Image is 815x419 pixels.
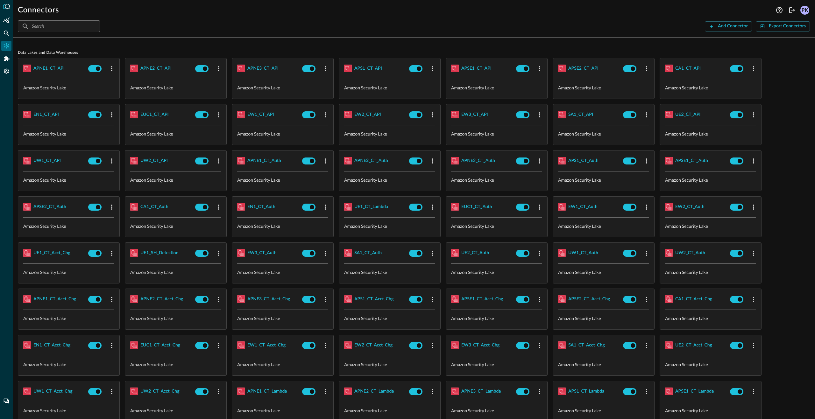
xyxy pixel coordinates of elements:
button: SA1_CT_Auth [354,248,382,258]
div: EUC1_CT_Auth [461,203,492,211]
p: Amazon Security Lake [451,84,542,91]
button: APNE2_CT_API [140,63,172,73]
button: Export Connectors [756,21,810,31]
p: Amazon Security Lake [130,130,221,137]
div: SA1_CT_Auth [354,249,382,257]
img: AWSSecurityLake.svg [344,157,352,164]
p: Amazon Security Lake [558,269,649,276]
img: AWSSecurityLake.svg [130,341,138,349]
button: EW1_CT_API [247,109,274,120]
img: AWSSecurityLake.svg [237,249,245,257]
img: AWSSecurityLake.svg [344,249,352,257]
input: Search [32,20,85,32]
p: Amazon Security Lake [23,361,114,368]
div: EN1_CT_Acct_Chg [33,341,70,349]
button: APS1_CT_API [354,63,382,73]
p: Amazon Security Lake [344,315,435,322]
div: UW2_CT_Auth [675,249,705,257]
div: SA1_CT_Acct_Chg [568,341,605,349]
p: Amazon Security Lake [665,130,756,137]
button: APNE2_CT_Lambda [354,386,394,396]
img: AWSSecurityLake.svg [451,341,459,349]
button: CA1_CT_API [675,63,701,73]
p: Amazon Security Lake [23,407,114,414]
p: Amazon Security Lake [665,223,756,229]
div: Add Connector [718,22,748,30]
p: Amazon Security Lake [237,269,328,276]
img: AWSSecurityLake.svg [344,295,352,303]
p: Amazon Security Lake [451,361,542,368]
button: APSE1_CT_Acct_Chg [461,294,503,304]
button: APSE1_CT_Lambda [675,386,714,396]
div: EUC1_CT_API [140,111,169,119]
img: AWSSecurityLake.svg [665,111,673,118]
div: EW2_CT_Auth [675,203,705,211]
div: APNE2_CT_Lambda [354,388,394,395]
img: AWSSecurityLake.svg [558,249,566,257]
button: APSE1_CT_API [461,63,492,73]
div: UE1_SH_Detection [140,249,178,257]
div: Connectors [1,41,11,51]
p: Amazon Security Lake [665,269,756,276]
img: AWSSecurityLake.svg [344,65,352,72]
div: APNE1_CT_Acct_Chg [33,295,76,303]
p: Amazon Security Lake [344,223,435,229]
img: AWSSecurityLake.svg [23,111,31,118]
button: EN1_CT_Acct_Chg [33,340,70,350]
button: APS1_CT_Auth [568,156,599,166]
img: AWSSecurityLake.svg [558,111,566,118]
p: Amazon Security Lake [23,177,114,183]
img: AWSSecurityLake.svg [237,111,245,118]
div: APSE1_CT_API [461,65,492,73]
img: AWSSecurityLake.svg [665,157,673,164]
p: Amazon Security Lake [665,361,756,368]
div: APNE1_CT_Auth [247,157,281,165]
img: AWSSecurityLake.svg [130,249,138,257]
div: EW3_CT_Auth [247,249,277,257]
div: PK [800,6,809,15]
button: APNE1_CT_API [33,63,65,73]
button: UW1_CT_Auth [568,248,598,258]
img: AWSSecurityLake.svg [237,203,245,211]
div: EW2_CT_Acct_Chg [354,341,393,349]
p: Amazon Security Lake [665,407,756,414]
p: Amazon Security Lake [344,269,435,276]
button: EW1_CT_Auth [568,202,598,212]
button: EUC1_CT_Auth [461,202,492,212]
img: AWSSecurityLake.svg [130,295,138,303]
div: Export Connectors [769,22,806,30]
button: Help [774,5,784,15]
div: APNE2_CT_Auth [354,157,388,165]
button: SA1_CT_Acct_Chg [568,340,605,350]
p: Amazon Security Lake [558,84,649,91]
img: AWSSecurityLake.svg [23,157,31,164]
p: Amazon Security Lake [558,407,649,414]
button: EN1_CT_Auth [247,202,275,212]
div: Chat [1,396,11,406]
p: Amazon Security Lake [344,177,435,183]
div: UW2_CT_Acct_Chg [140,388,179,395]
button: CA1_CT_Acct_Chg [675,294,712,304]
button: EUC1_CT_Acct_Chg [140,340,180,350]
div: APS1_CT_Auth [568,157,599,165]
img: AWSSecurityLake.svg [237,295,245,303]
div: Addons [2,53,12,64]
img: AWSSecurityLake.svg [665,295,673,303]
button: UW1_CT_Acct_Chg [33,386,72,396]
button: EW2_CT_Auth [675,202,705,212]
p: Amazon Security Lake [344,130,435,137]
img: AWSSecurityLake.svg [130,65,138,72]
button: APSE2_CT_API [568,63,599,73]
div: APSE2_CT_Acct_Chg [568,295,610,303]
button: EW3_CT_Acct_Chg [461,340,500,350]
button: APS1_CT_Acct_Chg [354,294,393,304]
img: AWSSecurityLake.svg [237,388,245,395]
img: AWSSecurityLake.svg [130,157,138,164]
button: Logout [787,5,797,15]
button: SA1_CT_API [568,109,593,120]
p: Amazon Security Lake [665,84,756,91]
p: Amazon Security Lake [237,315,328,322]
button: APNE3_CT_API [247,63,279,73]
div: Federated Search [1,28,11,38]
button: APNE1_CT_Auth [247,156,281,166]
